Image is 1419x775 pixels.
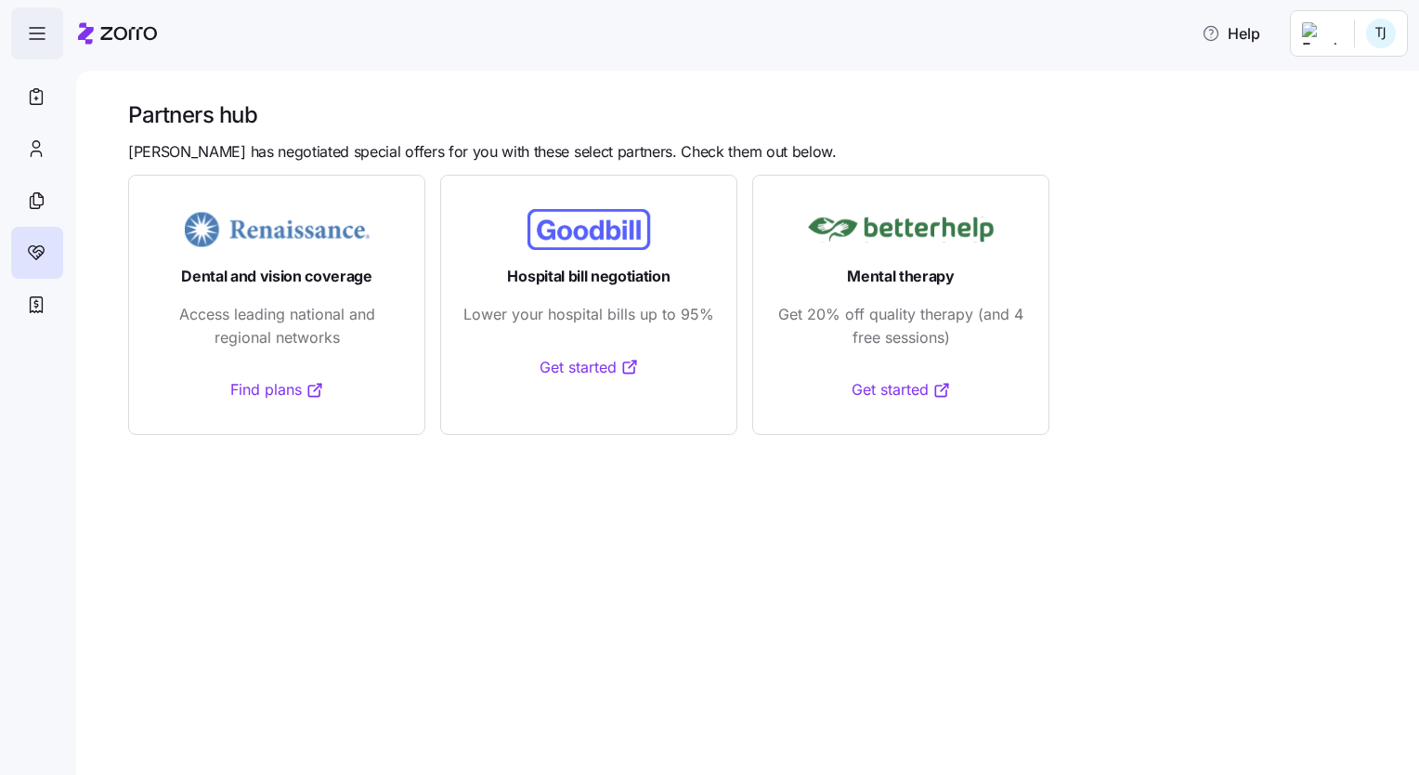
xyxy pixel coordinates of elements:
[847,265,955,288] span: Mental therapy
[775,303,1026,349] span: Get 20% off quality therapy (and 4 free sessions)
[852,378,951,401] a: Get started
[128,140,837,164] span: [PERSON_NAME] has negotiated special offers for you with these select partners. Check them out be...
[1202,22,1260,45] span: Help
[230,378,324,401] a: Find plans
[540,356,639,379] a: Get started
[1187,15,1275,52] button: Help
[151,303,402,349] span: Access leading national and regional networks
[128,100,1393,129] h1: Partners hub
[463,303,714,326] span: Lower your hospital bills up to 95%
[181,265,372,288] span: Dental and vision coverage
[1302,22,1339,45] img: Employer logo
[507,265,670,288] span: Hospital bill negotiation
[1366,19,1396,48] img: f9027e964ed45231500c35bec6246272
